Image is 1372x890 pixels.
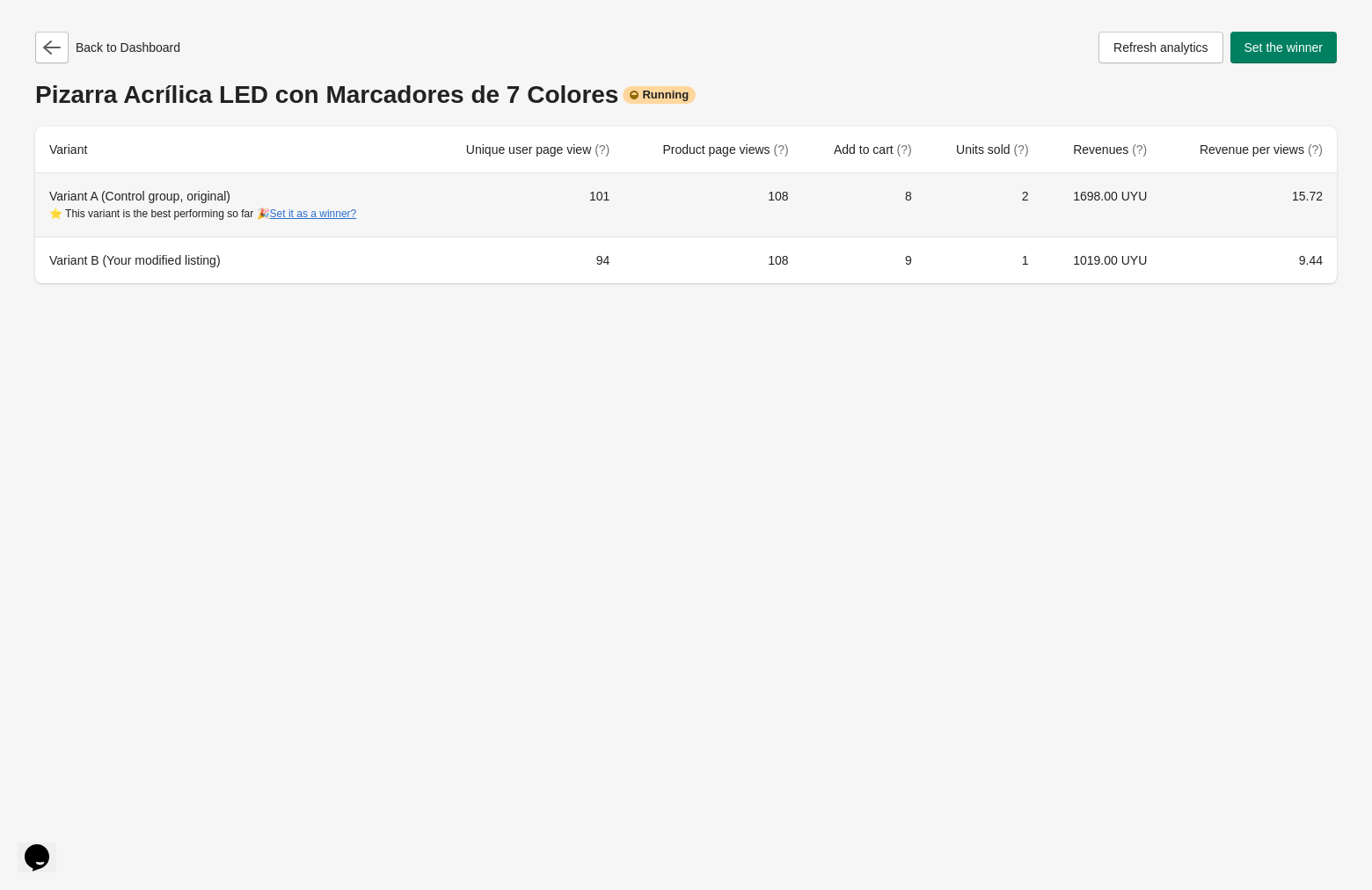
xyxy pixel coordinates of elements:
div: Variant A (Control group, original) [49,187,410,222]
td: 101 [424,173,624,237]
div: Variant B (Your modified listing) [49,252,410,269]
td: 1019.00 UYU [1043,237,1162,283]
div: ⭐ This variant is the best performing so far 🎉 [49,205,410,222]
td: 9.44 [1161,237,1337,283]
td: 9 [803,237,926,283]
span: Product page views [662,142,788,157]
span: Revenues [1073,142,1147,157]
span: (?) [595,142,609,157]
button: Set it as a winner? [270,208,357,220]
td: 8 [803,173,926,237]
td: 108 [624,173,802,237]
span: Unique user page view [466,142,609,157]
div: Back to Dashboard [35,32,180,63]
span: (?) [773,142,788,157]
th: Variant [35,127,424,173]
span: (?) [897,142,912,157]
span: Units sold [956,142,1028,157]
div: Pizarra Acrílica LED con Marcadores de 7 Colores [35,81,1337,109]
span: Refresh analytics [1113,40,1208,55]
span: Add to cart [834,142,912,157]
td: 1 [926,237,1043,283]
iframe: chat widget [18,820,74,872]
span: (?) [1308,142,1323,157]
td: 94 [424,237,624,283]
span: (?) [1132,142,1147,157]
td: 108 [624,237,802,283]
td: 1698.00 UYU [1043,173,1162,237]
td: 2 [926,173,1043,237]
button: Refresh analytics [1098,32,1222,63]
span: Set the winner [1244,40,1324,55]
td: 15.72 [1161,173,1337,237]
span: (?) [1013,142,1028,157]
span: Revenue per views [1200,142,1323,157]
button: Set the winner [1230,32,1338,63]
div: Running [623,86,696,104]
